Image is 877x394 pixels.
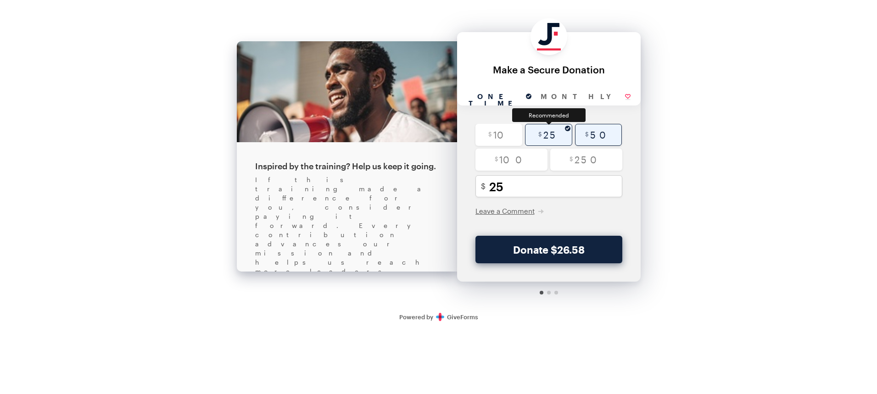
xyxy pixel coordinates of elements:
[237,41,457,142] img: cover.jpg
[475,207,535,215] span: Leave a Comment
[475,236,622,263] button: Donate $26.58
[466,64,631,75] div: Make a Secure Donation
[399,313,478,321] a: Secure DonationsPowered byGiveForms
[475,206,544,216] button: Leave a Comment
[255,161,439,172] div: Inspired by the training? Help us keep it going.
